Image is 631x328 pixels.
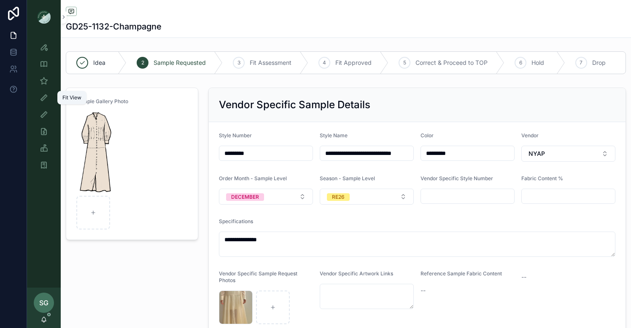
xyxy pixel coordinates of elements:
span: SG [39,298,49,308]
div: RE26 [332,193,345,201]
span: Vendor Specific Style Number [421,175,493,181]
img: App logo [37,10,51,24]
span: Style Number [219,132,252,139]
span: Order Month - Sample Level [219,175,287,181]
span: -- [521,273,526,281]
span: Correct & Proceed to TOP [415,59,488,67]
span: Vendor [521,132,539,139]
span: Sample Gallery Photo [76,98,128,104]
span: Season - Sample Level [320,175,375,181]
h1: GD25-1132-Champagne [66,21,162,32]
button: Select Button [219,189,313,205]
button: Select Button [521,146,615,162]
span: Vendor Specific Artwork Links [320,270,393,277]
img: Holiday-organza-drress_buttercream.png [76,112,115,192]
span: 4 [323,59,326,66]
span: 6 [519,59,522,66]
span: Color [421,132,434,139]
button: Select Button [320,189,414,205]
span: -- [421,286,426,295]
span: 3 [237,59,240,66]
div: DECEMBER [231,193,259,201]
span: Drop [592,59,606,67]
span: Sample Requested [154,59,206,67]
span: NYAP [529,149,545,158]
div: scrollable content [27,34,61,184]
span: Fabric Content % [521,175,563,181]
span: Style Name [320,132,348,139]
div: Fit View [62,94,81,101]
h2: Vendor Specific Sample Details [219,98,370,112]
span: 7 [580,59,582,66]
span: 5 [403,59,406,66]
span: Vendor Specific Sample Request Photos [219,270,297,283]
span: Idea [93,59,105,67]
span: Reference Sample Fabric Content [421,270,502,277]
span: Fit Approved [335,59,372,67]
span: Specifications [219,218,253,224]
span: Hold [531,59,544,67]
span: 2 [141,59,144,66]
span: Fit Assessment [250,59,291,67]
